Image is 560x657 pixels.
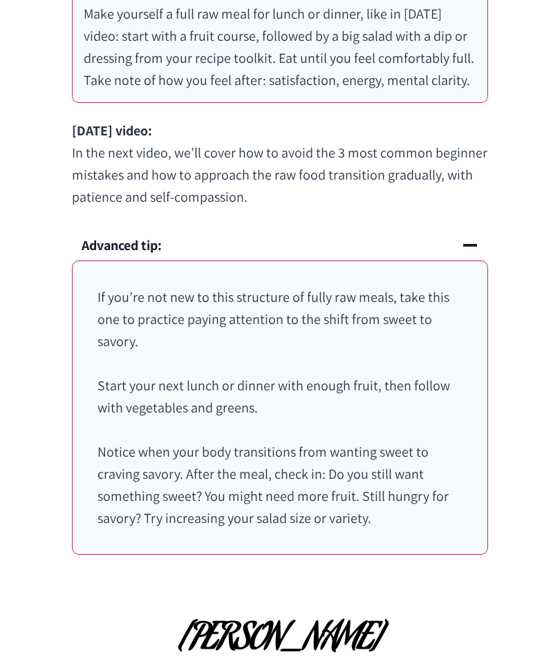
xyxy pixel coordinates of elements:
button: Advanced tip: [72,230,488,260]
p: In the next video, we’ll cover how to avoid the 3 most common beginner mistakes and how to approa... [72,120,488,208]
strong: Advanced tip: [82,236,162,254]
p: If you’re not new to this structure of fully raw meals, take this one to practice paying attentio... [97,286,463,529]
strong: [DATE] video: [72,122,152,140]
div: Advanced tip: [72,260,488,555]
